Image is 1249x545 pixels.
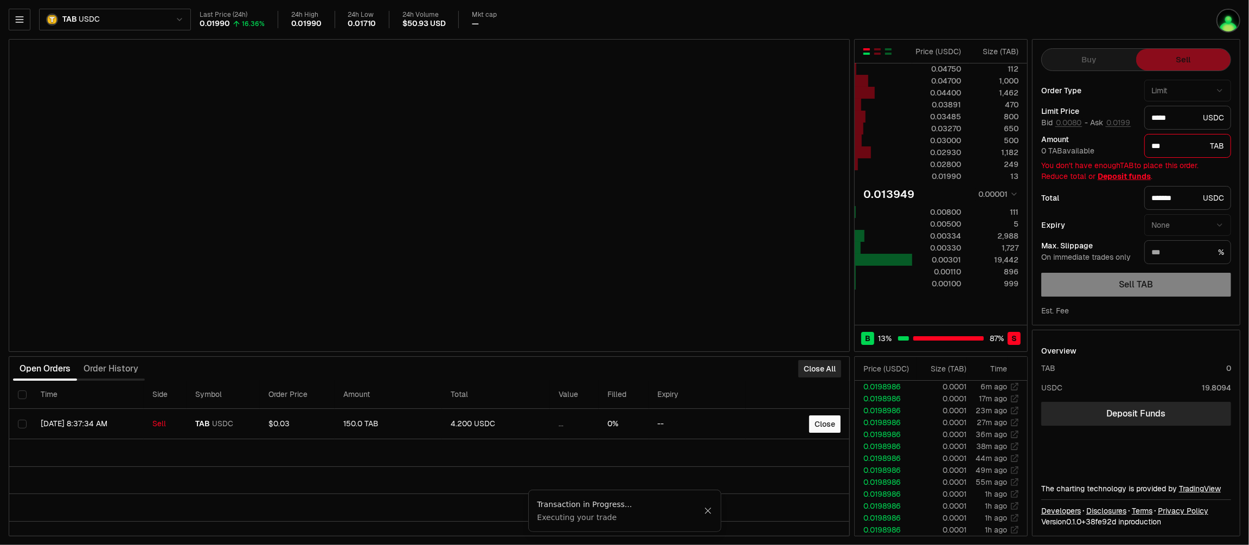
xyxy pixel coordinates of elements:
[472,11,497,19] div: Mkt cap
[1144,134,1231,158] div: TAB
[913,46,961,57] div: Price ( USDC )
[970,230,1019,241] div: 2,988
[913,171,961,182] div: 0.01990
[917,440,967,452] td: 0.0001
[855,452,917,464] td: 0.0198986
[402,11,445,19] div: 24h Volume
[855,381,917,393] td: 0.0198986
[970,242,1019,253] div: 1,727
[913,207,961,217] div: 0.00800
[9,40,849,351] iframe: Financial Chart
[1041,118,1088,128] span: Bid -
[13,358,77,380] button: Open Orders
[1144,106,1231,130] div: USDC
[268,419,290,428] span: $0.03
[559,419,590,429] div: ...
[925,363,966,374] div: Size ( TAB )
[451,419,541,429] div: 4.200 USDC
[917,405,967,416] td: 0.0001
[1041,382,1062,393] div: USDC
[865,333,870,344] span: B
[976,465,1007,475] time: 49m ago
[1041,402,1231,426] a: Deposit Funds
[187,381,260,409] th: Symbol
[704,506,712,515] button: Close
[917,428,967,440] td: 0.0001
[41,419,107,428] time: [DATE] 8:37:34 AM
[917,381,967,393] td: 0.0001
[985,513,1007,523] time: 1h ago
[855,416,917,428] td: 0.0198986
[970,46,1019,57] div: Size ( TAB )
[917,476,967,488] td: 0.0001
[913,242,961,253] div: 0.00330
[913,230,961,241] div: 0.00334
[537,512,704,523] div: Executing your trade
[291,11,322,19] div: 24h High
[970,219,1019,229] div: 5
[913,147,961,158] div: 0.02930
[913,75,961,86] div: 0.04700
[979,394,1007,403] time: 17m ago
[1041,253,1136,262] div: On immediate trades only
[1041,242,1136,249] div: Max. Slippage
[970,254,1019,265] div: 19,442
[152,419,178,429] div: Sell
[1144,240,1231,264] div: %
[537,499,704,510] div: Transaction in Progress...
[212,419,233,429] span: USDC
[970,278,1019,289] div: 999
[335,381,443,409] th: Amount
[970,63,1019,74] div: 112
[402,19,445,29] div: $50.93 USD
[913,135,961,146] div: 0.03000
[970,159,1019,170] div: 249
[1041,483,1231,494] div: The charting technology is provided by
[1144,214,1231,236] button: None
[981,382,1007,392] time: 6m ago
[1041,107,1136,115] div: Limit Price
[855,524,917,536] td: 0.0198986
[917,512,967,524] td: 0.0001
[990,333,1004,344] span: 87 %
[1041,516,1231,527] div: Version 0.1.0 + in production
[970,135,1019,146] div: 500
[970,123,1019,134] div: 650
[855,393,917,405] td: 0.0198986
[976,441,1007,451] time: 38m ago
[1041,305,1069,316] div: Est. Fee
[1041,136,1136,143] div: Amount
[260,381,335,409] th: Order Price
[970,171,1019,182] div: 13
[913,123,961,134] div: 0.03270
[985,525,1007,535] time: 1h ago
[348,11,376,19] div: 24h Low
[1041,505,1081,516] a: Developers
[200,19,230,29] div: 0.01990
[77,358,145,380] button: Order History
[917,500,967,512] td: 0.0001
[348,19,376,29] div: 0.01710
[144,381,187,409] th: Side
[1041,146,1094,156] span: 0 TAB available
[798,360,841,377] button: Close All
[18,390,27,399] button: Select all
[62,15,76,24] span: TAB
[855,464,917,476] td: 0.0198986
[1144,80,1231,101] button: Limit
[913,87,961,98] div: 0.04400
[607,419,640,429] div: 0%
[913,159,961,170] div: 0.02800
[550,381,599,409] th: Value
[863,363,916,374] div: Price ( USDC )
[472,19,479,29] div: —
[343,419,434,429] div: 150.0 TAB
[917,488,967,500] td: 0.0001
[913,278,961,289] div: 0.00100
[884,47,893,56] button: Show Buy Orders Only
[970,207,1019,217] div: 111
[1011,333,1017,344] span: S
[976,453,1007,463] time: 44m ago
[873,47,882,56] button: Show Sell Orders Only
[599,381,649,409] th: Filled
